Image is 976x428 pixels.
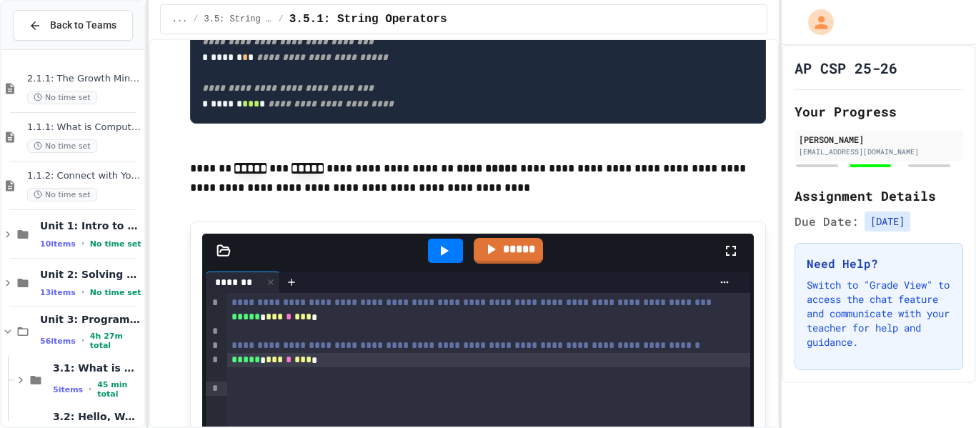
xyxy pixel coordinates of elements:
[27,188,97,201] span: No time set
[89,384,91,395] span: •
[40,219,141,232] span: Unit 1: Intro to Computer Science
[53,362,141,374] span: 3.1: What is Code?
[795,101,963,121] h2: Your Progress
[27,121,141,134] span: 1.1.1: What is Computer Science?
[204,14,273,25] span: 3.5: String Operators
[795,213,859,230] span: Due Date:
[795,58,897,78] h1: AP CSP 25-26
[40,313,141,326] span: Unit 3: Programming with Python
[172,14,188,25] span: ...
[90,332,141,350] span: 4h 27m total
[793,6,837,39] div: My Account
[27,73,141,85] span: 2.1.1: The Growth Mindset
[279,14,284,25] span: /
[50,18,116,33] span: Back to Teams
[53,385,83,394] span: 5 items
[97,380,141,399] span: 45 min total
[193,14,198,25] span: /
[799,133,959,146] div: [PERSON_NAME]
[27,139,97,153] span: No time set
[53,410,141,423] span: 3.2: Hello, World!
[27,91,97,104] span: No time set
[40,337,76,346] span: 56 items
[40,239,76,249] span: 10 items
[81,335,84,347] span: •
[81,238,84,249] span: •
[81,287,84,298] span: •
[90,239,141,249] span: No time set
[40,268,141,281] span: Unit 2: Solving Problems in Computer Science
[289,11,447,28] span: 3.5.1: String Operators
[795,186,963,206] h2: Assignment Details
[90,288,141,297] span: No time set
[27,170,141,182] span: 1.1.2: Connect with Your World
[13,10,133,41] button: Back to Teams
[807,278,951,349] p: Switch to "Grade View" to access the chat feature and communicate with your teacher for help and ...
[865,211,910,232] span: [DATE]
[807,255,951,272] h3: Need Help?
[40,288,76,297] span: 13 items
[799,146,959,157] div: [EMAIL_ADDRESS][DOMAIN_NAME]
